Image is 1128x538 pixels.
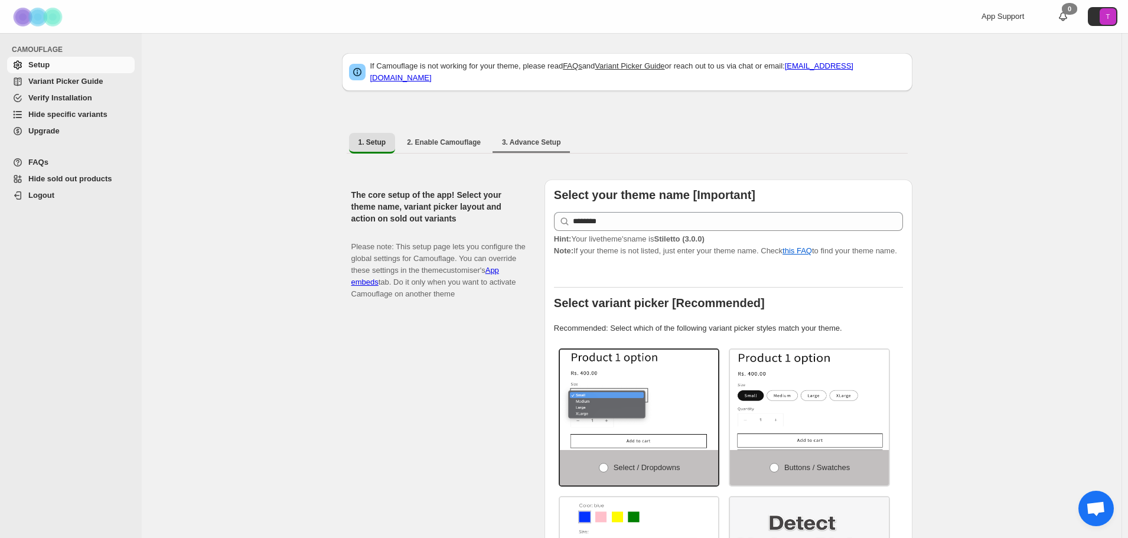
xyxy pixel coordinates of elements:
span: Upgrade [28,126,60,135]
span: Verify Installation [28,93,92,102]
a: Verify Installation [7,90,135,106]
a: Variant Picker Guide [595,61,664,70]
span: FAQs [28,158,48,167]
span: Logout [28,191,54,200]
img: Camouflage [9,1,69,33]
span: 2. Enable Camouflage [407,138,481,147]
a: Hide sold out products [7,171,135,187]
a: Variant Picker Guide [7,73,135,90]
div: Chat abierto [1078,491,1114,526]
a: FAQs [563,61,582,70]
span: Your live theme's name is [554,234,705,243]
strong: Stiletto (3.0.0) [654,234,704,243]
a: Setup [7,57,135,73]
button: Avatar with initials T [1088,7,1117,26]
span: Hide sold out products [28,174,112,183]
img: Buttons / Swatches [730,350,889,450]
p: Recommended: Select which of the following variant picker styles match your theme. [554,322,903,334]
a: Hide specific variants [7,106,135,123]
p: Please note: This setup page lets you configure the global settings for Camouflage. You can overr... [351,229,526,300]
h2: The core setup of the app! Select your theme name, variant picker layout and action on sold out v... [351,189,526,224]
img: Select / Dropdowns [560,350,719,450]
p: If Camouflage is not working for your theme, please read and or reach out to us via chat or email: [370,60,905,84]
a: this FAQ [783,246,812,255]
b: Select your theme name [Important] [554,188,755,201]
span: CAMOUFLAGE [12,45,136,54]
text: T [1106,13,1110,20]
a: Logout [7,187,135,204]
span: Hide specific variants [28,110,107,119]
div: 0 [1062,3,1077,15]
a: FAQs [7,154,135,171]
strong: Hint: [554,234,572,243]
strong: Note: [554,246,573,255]
span: Variant Picker Guide [28,77,103,86]
a: Upgrade [7,123,135,139]
span: 1. Setup [358,138,386,147]
span: Setup [28,60,50,69]
span: Avatar with initials T [1100,8,1116,25]
b: Select variant picker [Recommended] [554,296,765,309]
span: Buttons / Swatches [784,463,850,472]
span: App Support [982,12,1024,21]
a: 0 [1057,11,1069,22]
span: Select / Dropdowns [614,463,680,472]
p: If your theme is not listed, just enter your theme name. Check to find your theme name. [554,233,903,257]
span: 3. Advance Setup [502,138,561,147]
